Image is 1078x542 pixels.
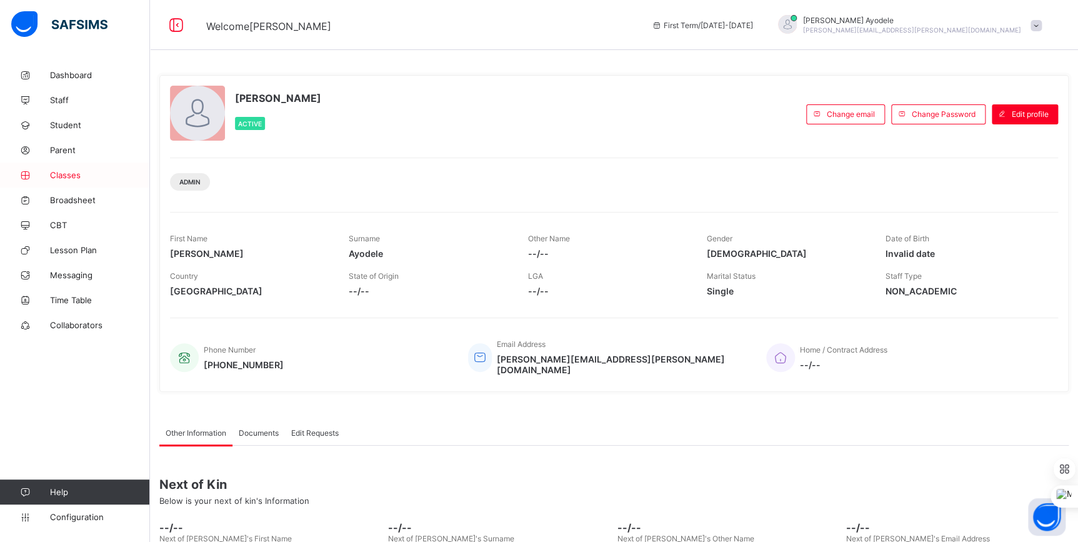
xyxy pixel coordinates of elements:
[50,120,150,130] span: Student
[50,295,150,305] span: Time Table
[50,195,150,205] span: Broadsheet
[204,345,256,354] span: Phone Number
[291,428,339,438] span: Edit Requests
[886,271,922,281] span: Staff Type
[50,320,150,330] span: Collaborators
[497,354,747,375] span: [PERSON_NAME][EMAIL_ADDRESS][PERSON_NAME][DOMAIN_NAME]
[527,248,687,259] span: --/--
[235,92,321,104] span: [PERSON_NAME]
[11,11,107,38] img: safsims
[803,26,1021,34] span: [PERSON_NAME][EMAIL_ADDRESS][PERSON_NAME][DOMAIN_NAME]
[617,521,840,534] span: --/--
[50,270,150,280] span: Messaging
[50,245,150,255] span: Lesson Plan
[50,220,150,230] span: CBT
[170,234,207,243] span: First Name
[803,16,1021,25] span: [PERSON_NAME] Ayodele
[707,271,756,281] span: Marital Status
[170,248,330,259] span: [PERSON_NAME]
[50,95,150,105] span: Staff
[170,271,198,281] span: Country
[800,359,887,370] span: --/--
[159,521,382,534] span: --/--
[886,248,1046,259] span: Invalid date
[388,521,611,534] span: --/--
[912,109,976,119] span: Change Password
[349,286,509,296] span: --/--
[159,477,1069,492] span: Next of Kin
[527,271,542,281] span: LGA
[50,487,149,497] span: Help
[1012,109,1049,119] span: Edit profile
[846,521,1069,534] span: --/--
[50,145,150,155] span: Parent
[349,234,380,243] span: Surname
[50,170,150,180] span: Classes
[527,234,569,243] span: Other Name
[766,15,1048,36] div: SolomonAyodele
[1028,498,1066,536] button: Open asap
[886,234,929,243] span: Date of Birth
[497,339,546,349] span: Email Address
[50,70,150,80] span: Dashboard
[349,248,509,259] span: Ayodele
[204,359,284,370] span: [PHONE_NUMBER]
[527,286,687,296] span: --/--
[239,428,279,438] span: Documents
[159,496,309,506] span: Below is your next of kin's Information
[166,428,226,438] span: Other Information
[179,178,201,186] span: Admin
[349,271,399,281] span: State of Origin
[170,286,330,296] span: [GEOGRAPHIC_DATA]
[707,248,867,259] span: [DEMOGRAPHIC_DATA]
[206,20,331,33] span: Welcome [PERSON_NAME]
[707,286,867,296] span: Single
[651,21,753,30] span: session/term information
[238,120,262,128] span: Active
[827,109,875,119] span: Change email
[800,345,887,354] span: Home / Contract Address
[886,286,1046,296] span: NON_ACADEMIC
[50,512,149,522] span: Configuration
[707,234,732,243] span: Gender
